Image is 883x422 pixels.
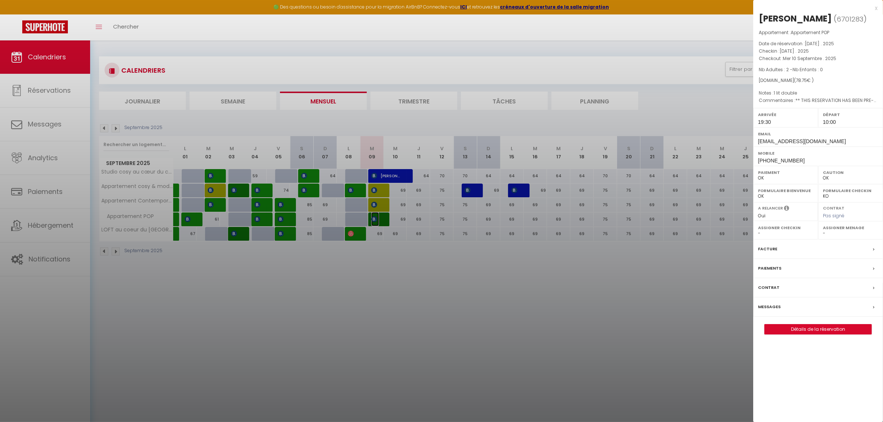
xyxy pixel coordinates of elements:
div: [DOMAIN_NAME] [759,77,877,84]
label: Mobile [758,149,878,157]
label: Départ [823,111,878,118]
span: ( ) [834,14,867,24]
p: Commentaires : [759,97,877,104]
span: [EMAIL_ADDRESS][DOMAIN_NAME] [758,138,846,144]
span: Mer 10 Septembre . 2025 [783,55,836,62]
label: Arrivée [758,111,813,118]
i: Sélectionner OUI si vous souhaiter envoyer les séquences de messages post-checkout [784,205,789,213]
button: Ouvrir le widget de chat LiveChat [6,3,28,25]
span: Nb Enfants : 0 [793,66,823,73]
label: A relancer [758,205,783,211]
span: Nb Adultes : 2 - [759,66,823,73]
p: Appartement : [759,29,877,36]
p: Checkin : [759,47,877,55]
span: Pas signé [823,212,844,219]
div: [PERSON_NAME] [759,13,832,24]
span: 78.75 [796,77,807,83]
p: Checkout : [759,55,877,62]
label: Caution [823,169,878,176]
label: Assigner Menage [823,224,878,231]
label: Email [758,130,878,138]
p: Date de réservation : [759,40,877,47]
a: Détails de la réservation [765,324,872,334]
span: 6701283 [837,14,863,24]
label: Formulaire Checkin [823,187,878,194]
p: Notes : [759,89,877,97]
label: Paiement [758,169,813,176]
span: 19:30 [758,119,771,125]
label: Paiements [758,264,781,272]
div: x [753,4,877,13]
span: Appartement POP [791,29,829,36]
span: 1 lit double [774,90,797,96]
label: Formulaire Bienvenue [758,187,813,194]
label: Contrat [758,284,780,291]
label: Assigner Checkin [758,224,813,231]
label: Messages [758,303,781,311]
label: Contrat [823,205,844,210]
span: [DATE] . 2025 [780,48,809,54]
label: Facture [758,245,777,253]
span: ( € ) [794,77,814,83]
span: [DATE] . 2025 [805,40,834,47]
span: [PHONE_NUMBER] [758,158,805,164]
span: 10:00 [823,119,836,125]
